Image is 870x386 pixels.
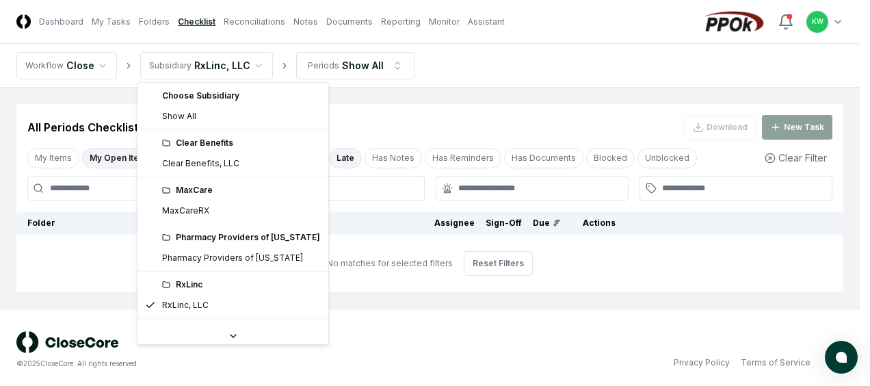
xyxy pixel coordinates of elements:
div: RxLinc, LLC [162,299,209,311]
div: Pharmacy Providers of [US_STATE] [162,252,303,264]
div: Clear Benefits [162,137,320,149]
span: Show All [162,110,196,123]
div: MaxCare [162,184,320,196]
div: Clear Benefits, LLC [162,157,239,170]
div: Stratos [162,326,320,338]
div: Pharmacy Providers of [US_STATE] [162,231,320,244]
div: RxLinc [162,279,320,291]
div: MaxCareRX [162,205,209,217]
div: Choose Subsidiary [140,86,326,106]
